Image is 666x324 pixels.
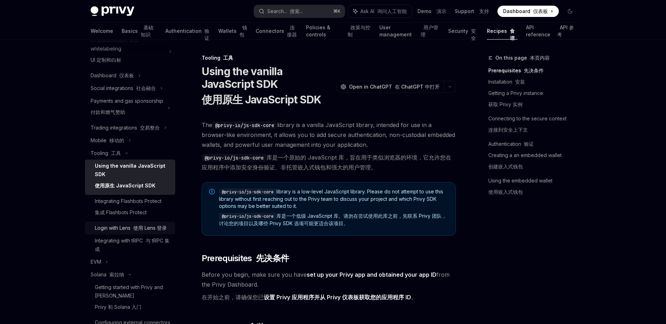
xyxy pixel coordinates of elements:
[91,97,163,119] div: Payments and gas sponsorship
[488,76,581,88] a: Installation 安装
[264,294,411,301] a: 设置 Privy 应用程序并从 Privy 仪表板获取您的应用程序 ID
[223,55,233,61] font: 工具
[95,197,161,220] div: Integrating Flashbots Protect
[533,8,548,14] font: 仪表板
[136,85,156,91] font: 社会融合
[95,236,171,253] div: Integrating with tRPC
[85,195,175,222] a: Integrating Flashbots Protect集成 Flashbots Protect
[165,23,210,40] a: Authentication 验证
[85,160,175,195] a: Using the vanilla JavaScript SDK使用原生 JavaScript SDK
[488,113,581,138] a: Connecting to the secure context连接到安全上下文
[395,84,440,90] font: 在 ChatGPT 中打开
[503,8,548,15] span: Dashboard
[218,23,247,40] a: Wallets 钱包
[557,24,574,37] font: API 参考
[254,5,345,18] button: Search... 搜索...⌘K
[91,6,134,16] img: dark logo
[140,125,160,131] font: 交易整合
[202,93,322,106] font: 使用原生 JavaScript SDK
[95,224,167,232] div: Login with Lens
[524,67,544,73] font: 先决条件
[91,71,134,80] div: Dashboard
[109,271,124,277] font: 索拉纳
[348,5,412,18] button: Ask AI 询问人工智能
[349,83,440,90] span: Open in ChatGPT
[488,138,581,150] a: Authentication 验证
[307,271,436,278] a: set up your Privy app and obtained your app ID
[91,36,165,67] div: UI customization and whitelabeling
[212,121,277,129] code: @privy-io/js-sdk-core
[287,24,297,37] font: 连接器
[204,28,209,41] font: 验证
[436,8,446,14] font: 演示
[488,127,528,133] font: 连接到安全上下文
[91,84,156,92] div: Social integrations
[455,8,489,15] a: Support 支持
[91,124,160,132] div: Trading integrations
[487,23,517,40] a: Recipes 食谱
[85,222,175,234] a: Login with Lens 使用 Lens 登录
[421,24,438,37] font: 用户管理
[510,28,515,41] font: 食谱
[219,213,447,226] font: 库是一个低级 JavaScript 库。请勿在尝试使用此库之前，先联系 Privy 团队，讨论您的项目以及哪些 Privy SDK 选项可能更适合该项目。
[219,213,276,220] code: @privy-io/js-sdk-core
[91,109,125,115] font: 付款和燃气赞助
[202,294,417,301] font: 在开始之前，请确保您已 。
[333,8,341,14] span: ⌘ K
[119,72,134,78] font: 仪表板
[239,24,247,37] font: 钱包
[488,189,523,195] font: 使用嵌入式钱包
[85,281,175,316] a: Getting started with Privy and [PERSON_NAME]Privy 和 Solana 入门
[524,141,534,147] font: 验证
[377,8,407,14] font: 询问人工智能
[256,23,298,40] a: Connectors 连接器
[530,55,550,61] font: 本页内容
[219,188,448,230] span: library is a low-level JavaScript library. Please do not attempt to use this library without firs...
[306,23,371,40] a: Policies & controls 政策与控制
[133,225,167,231] font: 使用 Lens 登录
[91,270,124,279] div: Solana
[202,120,456,175] span: The library is a vanilla JavaScript library, intended for use in a browser-like environment, it a...
[267,7,303,16] div: Search...
[488,101,523,107] font: 获取 Privy 实例
[336,81,444,93] button: Open in ChatGPT 在 ChatGPT 中打开
[515,79,525,85] font: 安装
[360,8,407,15] span: Ask AI
[95,182,155,188] font: 使用原生 JavaScript SDK
[479,8,489,14] font: 支持
[202,253,289,264] span: Prerequisites
[91,258,101,266] div: EVM
[141,24,153,37] font: 基础知识
[497,6,559,17] a: Dashboard 仪表板
[495,54,550,62] span: On this page
[219,188,276,196] code: @privy-io/js-sdk-core
[202,270,456,305] span: Before you begin, make sure you have from the Privy Dashboard.
[202,54,456,61] div: Tooling
[488,163,523,169] font: 创建嵌入式钱包
[348,24,370,37] font: 政策与控制
[91,149,121,157] div: Tooling
[488,65,581,76] a: Prerequisites 先决条件
[122,23,157,40] a: Basics 基础知识
[91,23,113,40] a: Welcome
[91,136,124,145] div: Mobile
[202,154,451,171] font: 库是一个原始的 JavaScript 库，旨在用于类似浏览器的环境，它允许您在应用程序中添加安全身份验证、非托管嵌入式钱包和强大的用户管理。
[202,154,267,162] code: @privy-io/js-sdk-core
[526,23,576,40] a: API reference API 参考
[417,8,446,15] a: Demo 演示
[91,57,121,63] font: UI 定制和白标
[488,88,581,113] a: Getting a Privy instance获取 Privy 实例
[111,150,121,156] font: 工具
[85,234,175,256] a: Integrating with tRPC 与 tRPC 集成
[256,253,289,263] font: 先决条件
[95,304,141,310] font: Privy 和 Solana 入门
[471,28,476,41] font: 安全
[209,189,215,194] svg: Note
[290,8,303,14] font: 搜索...
[202,65,333,109] h1: Using the vanilla JavaScript SDK
[488,150,581,175] a: Creating a an embedded wallet创建嵌入式钱包
[564,6,576,17] button: Toggle dark mode
[95,162,171,193] div: Using the vanilla JavaScript SDK
[488,175,581,200] a: Using the embedded wallet使用嵌入式钱包
[448,23,478,40] a: Security 安全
